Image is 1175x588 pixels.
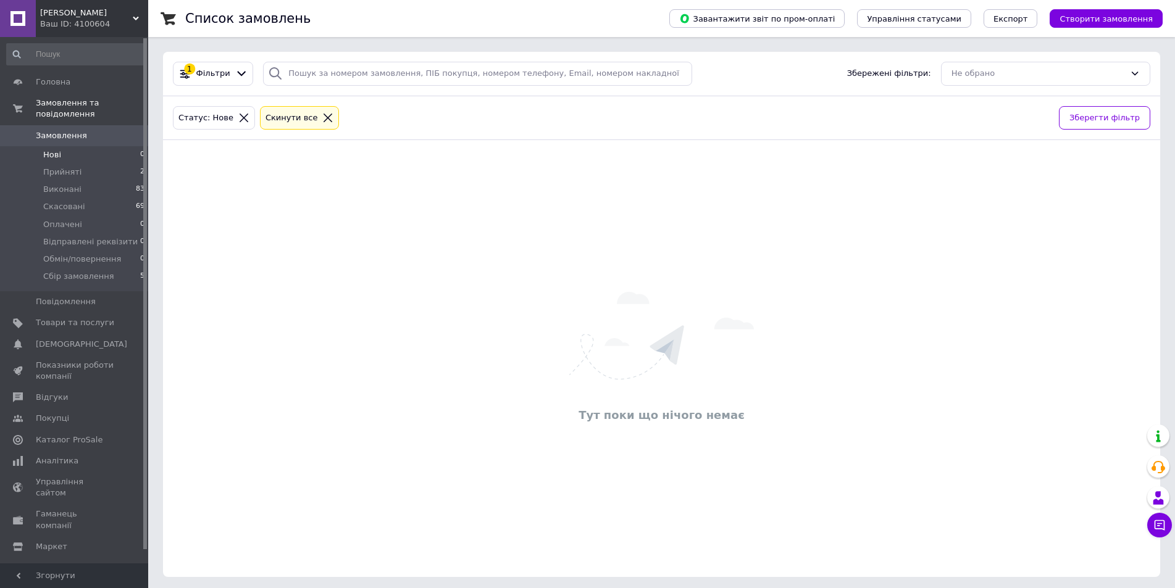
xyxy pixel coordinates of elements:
[951,67,1125,80] div: Не обрано
[169,407,1154,423] div: Тут поки що нічого немає
[136,184,144,195] span: 83
[43,254,121,265] span: Обмін/повернення
[36,296,96,307] span: Повідомлення
[36,413,69,424] span: Покупці
[263,112,320,125] div: Cкинути все
[40,19,148,30] div: Ваш ID: 4100604
[1060,14,1153,23] span: Створити замовлення
[36,130,87,141] span: Замовлення
[36,541,67,552] span: Маркет
[1059,106,1150,130] button: Зберегти фільтр
[140,236,144,247] span: 0
[43,219,82,230] span: Оплачені
[847,68,931,80] span: Збережені фільтри:
[857,9,971,28] button: Управління статусами
[140,149,144,160] span: 0
[1147,513,1172,537] button: Чат з покупцем
[43,167,82,178] span: Прийняті
[140,167,144,178] span: 2
[184,64,195,75] div: 1
[36,562,99,573] span: Налаштування
[176,112,236,125] div: Статус: Нове
[1050,9,1163,28] button: Створити замовлення
[6,43,146,65] input: Пошук
[43,201,85,212] span: Скасовані
[43,184,82,195] span: Виконані
[140,254,144,265] span: 0
[36,508,114,531] span: Гаманець компанії
[40,7,133,19] span: Файна Пані
[36,476,114,499] span: Управління сайтом
[43,271,114,282] span: Сбір замовлення
[185,11,311,26] h1: Список замовлень
[36,317,114,328] span: Товари та послуги
[136,201,144,212] span: 69
[36,392,68,403] span: Відгуки
[140,271,144,282] span: 5
[43,236,138,247] span: Відправлені реквізити
[669,9,845,28] button: Завантажити звіт по пром-оплаті
[984,9,1038,28] button: Експорт
[36,97,148,120] span: Замовлення та повідомлення
[1069,112,1140,125] span: Зберегти фільтр
[867,14,961,23] span: Управління статусами
[36,339,127,350] span: [DEMOGRAPHIC_DATA]
[196,68,230,80] span: Фільтри
[993,14,1028,23] span: Експорт
[36,77,70,88] span: Головна
[140,219,144,230] span: 0
[36,455,78,466] span: Аналітика
[1037,14,1163,23] a: Створити замовлення
[36,434,102,445] span: Каталог ProSale
[36,360,114,382] span: Показники роботи компанії
[679,13,835,24] span: Завантажити звіт по пром-оплаті
[43,149,61,160] span: Нові
[263,62,692,86] input: Пошук за номером замовлення, ПІБ покупця, номером телефону, Email, номером накладної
